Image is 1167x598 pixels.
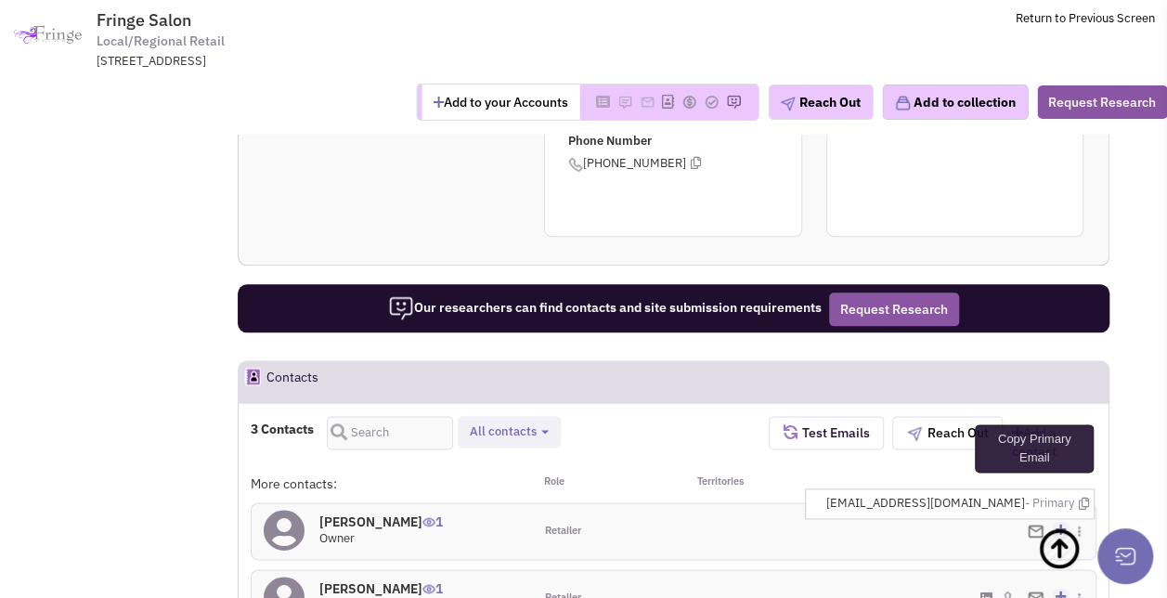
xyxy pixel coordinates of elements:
[780,97,795,111] img: plane.png
[892,416,1003,449] button: Reach Out
[422,566,443,597] span: 1
[1037,85,1167,119] button: Request Research
[319,530,355,546] span: Owner
[422,584,435,593] img: icon-UserInteraction.png
[975,424,1095,473] div: Copy Primary Email
[768,84,873,120] button: Reach Out
[568,133,801,150] p: Phone Number
[532,474,673,493] div: Role
[12,11,84,58] img: fringesalonva.com
[327,416,453,449] input: Search
[422,517,435,526] img: icon-UserInteraction.png
[726,95,741,110] img: Please add to your accounts
[388,295,414,321] img: icon-researcher-20.png
[907,426,922,441] img: plane.png
[704,95,719,110] img: Please add to your accounts
[97,53,581,71] div: [STREET_ADDRESS]
[882,84,1028,120] button: Add to collection
[640,95,655,110] img: Please add to your accounts
[894,95,911,111] img: icon-collection-lavender.png
[388,299,822,316] span: Our researchers can find contacts and site submission requirements
[421,84,579,120] button: Add to your Accounts
[319,580,443,597] h4: [PERSON_NAME]
[266,361,318,402] h2: Contacts
[769,416,884,449] button: Test Emails
[568,155,701,171] span: [PHONE_NUMBER]
[422,500,443,530] span: 1
[673,474,814,493] div: Territories
[97,32,225,51] span: Local/Regional Retail
[825,495,1088,513] span: [EMAIL_ADDRESS][DOMAIN_NAME]
[1024,495,1073,513] span: - Primary
[681,95,696,110] img: Please add to your accounts
[829,292,959,326] button: Request Research
[1016,10,1155,26] a: Return to Previous Screen
[1028,525,1044,537] img: Email%20Icon.png
[97,9,191,31] span: Fringe Salon
[251,421,314,437] h4: 3 Contacts
[470,423,537,439] span: All contacts
[544,524,580,539] span: Retailer
[797,424,869,441] span: Test Emails
[319,513,443,530] h4: [PERSON_NAME]
[617,95,632,110] img: Please add to your accounts
[568,157,583,172] img: icon-phone.png
[251,474,533,493] div: More contacts:
[464,422,554,442] button: All contacts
